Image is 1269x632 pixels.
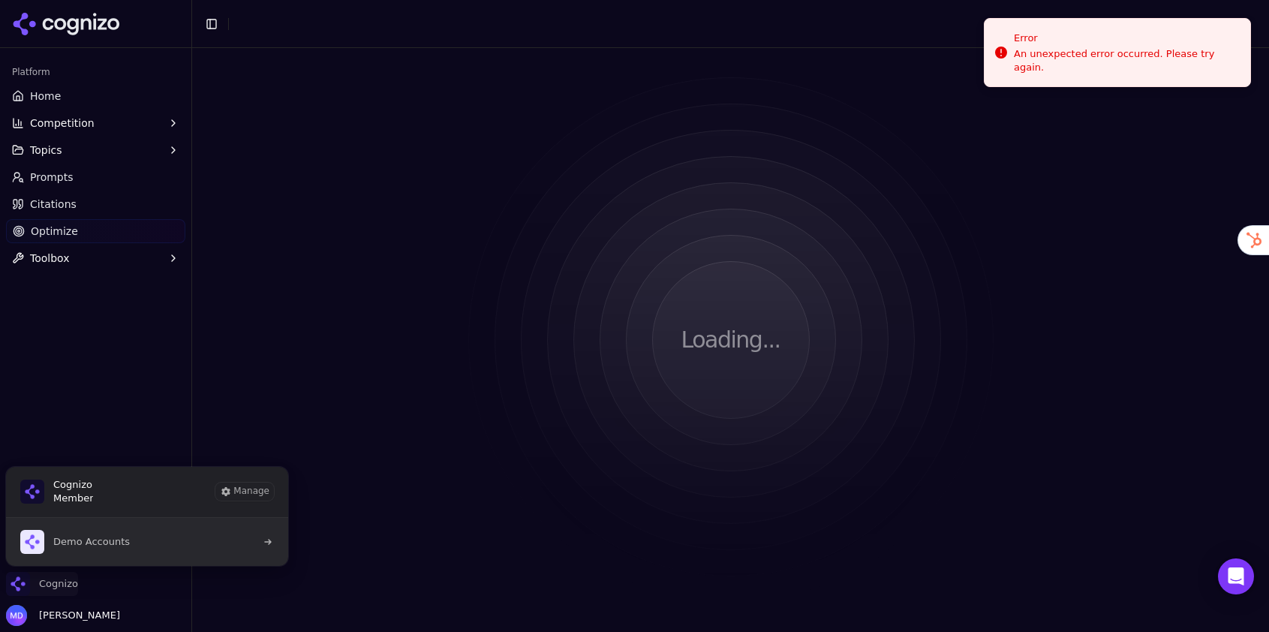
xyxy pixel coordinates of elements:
[6,572,78,596] button: Close organization switcher
[1014,47,1238,74] div: An unexpected error occurred. Please try again.
[6,605,27,626] img: Melissa Dowd
[33,609,120,622] span: [PERSON_NAME]
[5,517,289,566] div: List of all organization memberships
[30,143,62,158] span: Topics
[6,572,30,596] img: Cognizo
[30,89,61,104] span: Home
[30,116,95,131] span: Competition
[6,605,120,626] button: Open user button
[30,251,70,266] span: Toolbox
[53,492,93,505] span: Member
[1014,31,1238,46] div: Error
[215,483,274,501] button: Manage
[53,478,93,492] span: Cognizo
[6,60,185,84] div: Platform
[53,535,130,549] span: Demo Accounts
[39,577,78,591] span: Cognizo
[6,467,288,566] div: Cognizo is active
[681,327,780,354] p: Loading...
[31,224,78,239] span: Optimize
[20,530,44,554] img: Demo Accounts
[1218,558,1254,594] div: Open Intercom Messenger
[30,197,77,212] span: Citations
[30,170,74,185] span: Prompts
[20,480,44,504] img: Cognizo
